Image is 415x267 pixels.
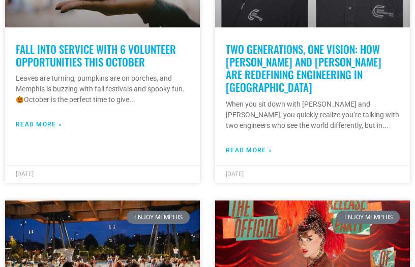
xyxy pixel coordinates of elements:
[226,146,272,155] a: Read more about Two Generations, One Vision: How Shaun Sipe and Casey Shockey Are Redefining Engi...
[16,171,34,178] span: [DATE]
[16,73,189,105] p: Leaves are turning, pumpkins are on porches, and Memphis is buzzing with fall festivals and spook...
[337,211,400,224] div: Enjoy Memphis
[226,99,399,131] p: When you sit down with [PERSON_NAME] and [PERSON_NAME], you quickly realize you’re talking with t...
[226,171,244,178] span: [DATE]
[16,120,62,129] a: Read more about Fall into service with 6 volunteer opportunities this October
[16,41,176,70] a: Fall into service with 6 volunteer opportunities this October
[127,211,190,224] div: Enjoy Memphis
[16,96,23,103] img: 🎃
[226,41,381,95] a: Two Generations, One Vision: How [PERSON_NAME] and [PERSON_NAME] Are Redefining Engineering in [G...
